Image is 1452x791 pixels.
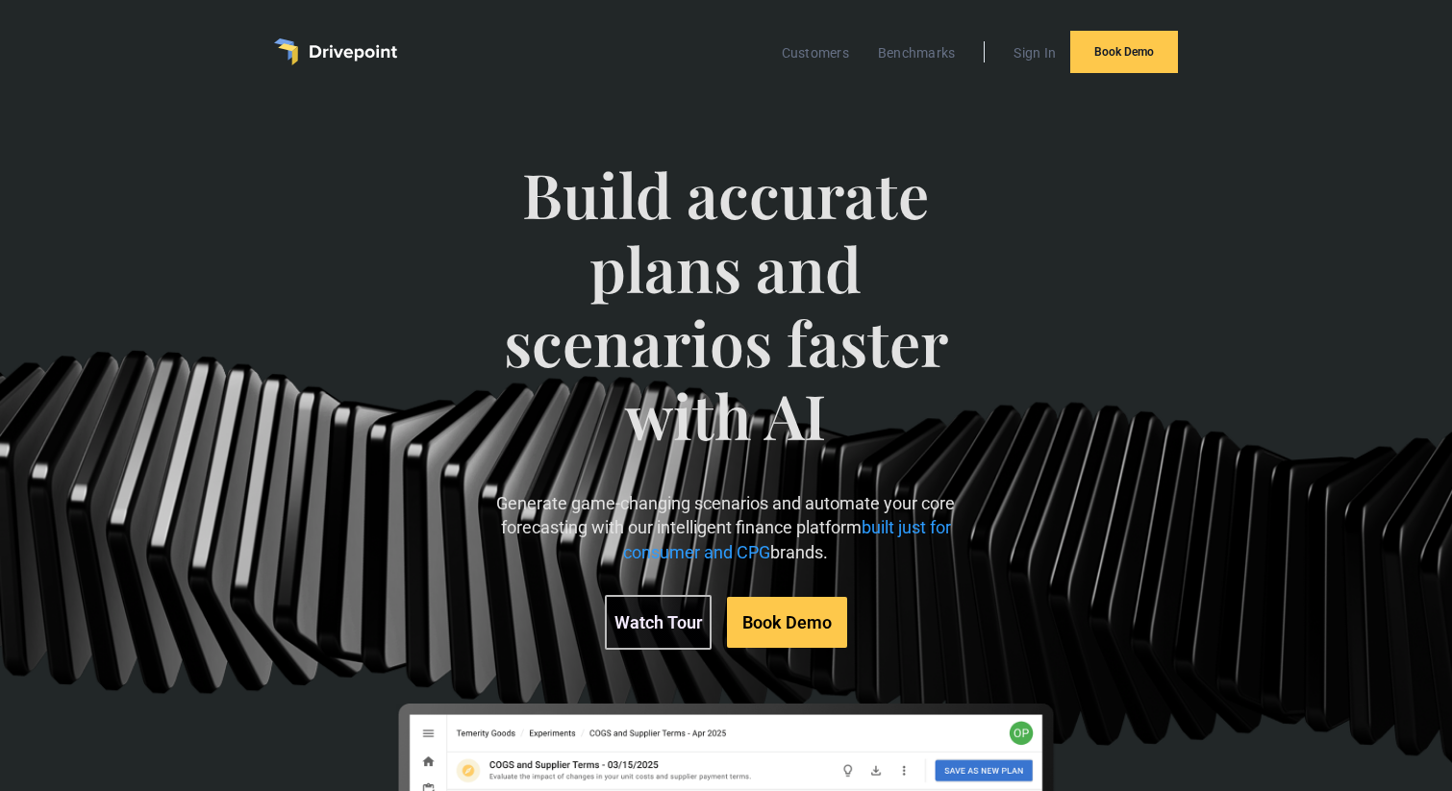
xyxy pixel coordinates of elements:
a: Watch Tour [605,595,712,650]
a: Book Demo [727,597,847,648]
p: Generate game-changing scenarios and automate your core forecasting with our intelligent finance ... [479,491,974,564]
span: Build accurate plans and scenarios faster with AI [479,158,974,491]
a: home [274,38,397,65]
a: Sign In [1004,40,1065,65]
a: Benchmarks [868,40,965,65]
a: Book Demo [1070,31,1178,73]
a: Customers [772,40,859,65]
